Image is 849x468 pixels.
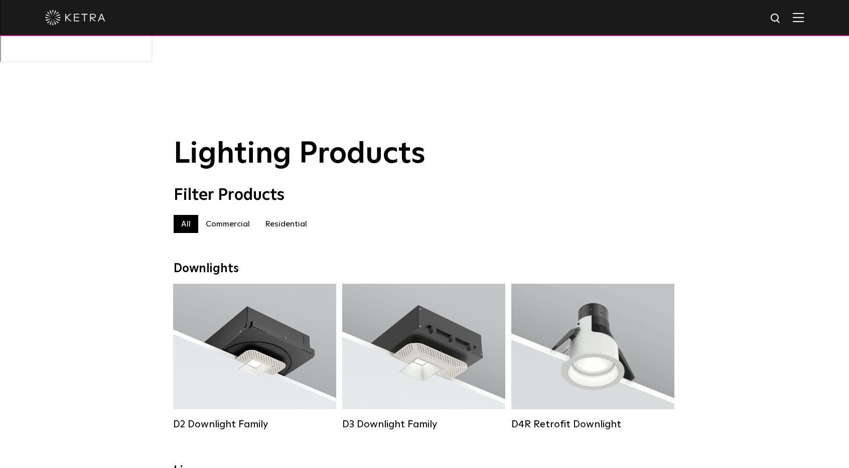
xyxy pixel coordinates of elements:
[342,418,505,430] div: D3 Downlight Family
[174,139,426,169] span: Lighting Products
[770,13,782,25] img: search icon
[342,284,505,430] a: D3 Downlight Family Lumen Output:700 / 900 / 1100Colors:White / Black / Silver / Bronze / Paintab...
[174,186,675,205] div: Filter Products
[793,13,804,22] img: Hamburger%20Nav.svg
[173,284,336,430] a: D2 Downlight Family Lumen Output:1200Colors:White / Black / Gloss Black / Silver / Bronze / Silve...
[174,262,675,276] div: Downlights
[45,10,105,25] img: ketra-logo-2019-white
[174,215,198,233] label: All
[511,418,674,430] div: D4R Retrofit Downlight
[173,418,336,430] div: D2 Downlight Family
[511,284,674,430] a: D4R Retrofit Downlight Lumen Output:800Colors:White / BlackBeam Angles:15° / 25° / 40° / 60°Watta...
[257,215,315,233] label: Residential
[198,215,257,233] label: Commercial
